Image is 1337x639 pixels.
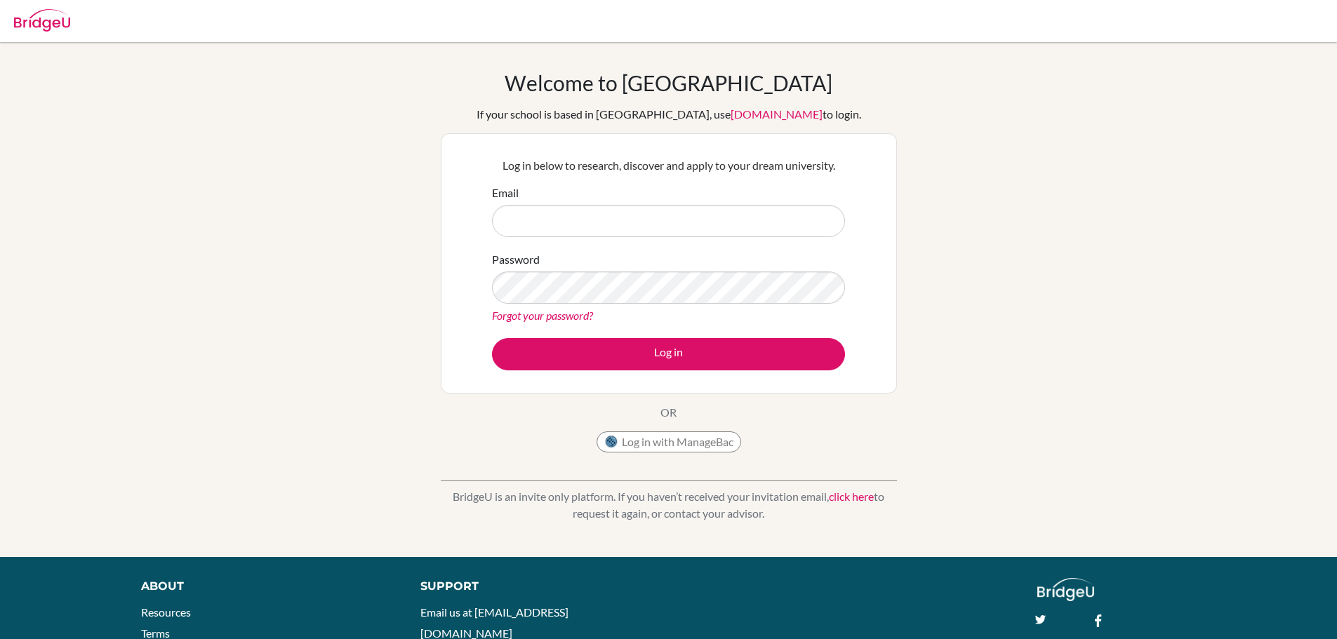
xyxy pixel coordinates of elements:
[597,431,741,452] button: Log in with ManageBac
[441,488,897,522] p: BridgeU is an invite only platform. If you haven’t received your invitation email, to request it ...
[492,309,593,322] a: Forgot your password?
[477,106,861,123] div: If your school is based in [GEOGRAPHIC_DATA], use to login.
[492,184,519,201] label: Email
[492,251,540,268] label: Password
[505,70,832,95] h1: Welcome to [GEOGRAPHIC_DATA]
[731,107,823,121] a: [DOMAIN_NAME]
[1037,578,1094,601] img: logo_white@2x-f4f0deed5e89b7ecb1c2cc34c3e3d731f90f0f143d5ea2071677605dd97b5244.png
[420,578,652,595] div: Support
[492,338,845,370] button: Log in
[141,605,191,619] a: Resources
[492,157,845,174] p: Log in below to research, discover and apply to your dream university.
[141,578,389,595] div: About
[829,490,874,503] a: click here
[14,9,70,32] img: Bridge-U
[660,404,677,421] p: OR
